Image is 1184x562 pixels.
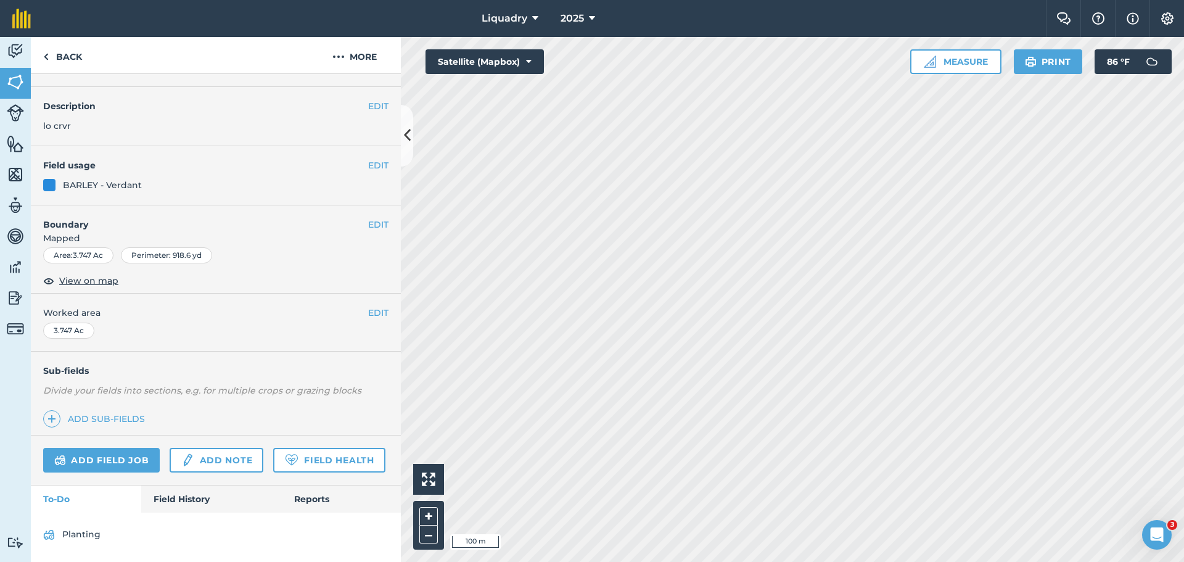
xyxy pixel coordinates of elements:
a: Add field job [43,448,160,473]
img: svg+xml;base64,PHN2ZyB4bWxucz0iaHR0cDovL3d3dy53My5vcmcvMjAwMC9zdmciIHdpZHRoPSIxOCIgaGVpZ2h0PSIyNC... [43,273,54,288]
div: Perimeter : 918.6 yd [121,247,212,263]
span: View on map [59,274,118,287]
img: fieldmargin Logo [12,9,31,28]
img: svg+xml;base64,PD94bWwgdmVyc2lvbj0iMS4wIiBlbmNvZGluZz0idXRmLTgiPz4KPCEtLSBHZW5lcmF0b3I6IEFkb2JlIE... [1140,49,1164,74]
span: Liquadry [482,11,527,26]
button: – [419,526,438,543]
img: A cog icon [1160,12,1175,25]
img: svg+xml;base64,PD94bWwgdmVyc2lvbj0iMS4wIiBlbmNvZGluZz0idXRmLTgiPz4KPCEtLSBHZW5lcmF0b3I6IEFkb2JlIE... [7,289,24,307]
img: svg+xml;base64,PHN2ZyB4bWxucz0iaHR0cDovL3d3dy53My5vcmcvMjAwMC9zdmciIHdpZHRoPSIyMCIgaGVpZ2h0PSIyNC... [332,49,345,64]
a: Field History [141,486,281,513]
img: svg+xml;base64,PD94bWwgdmVyc2lvbj0iMS4wIiBlbmNvZGluZz0idXRmLTgiPz4KPCEtLSBHZW5lcmF0b3I6IEFkb2JlIE... [7,104,24,122]
div: 3.747 Ac [43,323,94,339]
img: svg+xml;base64,PD94bWwgdmVyc2lvbj0iMS4wIiBlbmNvZGluZz0idXRmLTgiPz4KPCEtLSBHZW5lcmF0b3I6IEFkb2JlIE... [181,453,194,468]
a: Add sub-fields [43,410,150,428]
button: EDIT [368,218,388,231]
span: lo crvr [43,120,71,131]
img: svg+xml;base64,PD94bWwgdmVyc2lvbj0iMS4wIiBlbmNvZGluZz0idXRmLTgiPz4KPCEtLSBHZW5lcmF0b3I6IEFkb2JlIE... [7,227,24,246]
img: svg+xml;base64,PD94bWwgdmVyc2lvbj0iMS4wIiBlbmNvZGluZz0idXRmLTgiPz4KPCEtLSBHZW5lcmF0b3I6IEFkb2JlIE... [7,42,24,60]
button: Measure [910,49,1001,74]
button: EDIT [368,306,388,320]
button: Satellite (Mapbox) [425,49,544,74]
img: svg+xml;base64,PHN2ZyB4bWxucz0iaHR0cDovL3d3dy53My5vcmcvMjAwMC9zdmciIHdpZHRoPSI5IiBoZWlnaHQ9IjI0Ii... [43,49,49,64]
img: svg+xml;base64,PHN2ZyB4bWxucz0iaHR0cDovL3d3dy53My5vcmcvMjAwMC9zdmciIHdpZHRoPSIxNyIgaGVpZ2h0PSIxNy... [1127,11,1139,26]
em: Divide your fields into sections, e.g. for multiple crops or grazing blocks [43,385,361,396]
a: Reports [282,486,401,513]
a: Back [31,37,94,73]
button: View on map [43,273,118,288]
img: svg+xml;base64,PHN2ZyB4bWxucz0iaHR0cDovL3d3dy53My5vcmcvMjAwMC9zdmciIHdpZHRoPSIxOSIgaGVpZ2h0PSIyNC... [1025,54,1037,69]
img: svg+xml;base64,PHN2ZyB4bWxucz0iaHR0cDovL3d3dy53My5vcmcvMjAwMC9zdmciIHdpZHRoPSI1NiIgaGVpZ2h0PSI2MC... [7,73,24,91]
span: 86 ° F [1107,49,1130,74]
img: Four arrows, one pointing top left, one top right, one bottom right and the last bottom left [422,473,435,486]
img: svg+xml;base64,PHN2ZyB4bWxucz0iaHR0cDovL3d3dy53My5vcmcvMjAwMC9zdmciIHdpZHRoPSI1NiIgaGVpZ2h0PSI2MC... [7,134,24,153]
div: Area : 3.747 Ac [43,247,113,263]
span: 3 [1167,520,1177,530]
span: Mapped [31,231,401,245]
button: EDIT [368,99,388,113]
h4: Description [43,99,388,113]
a: Field Health [273,448,385,473]
button: 86 °F [1095,49,1172,74]
h4: Field usage [43,159,368,172]
img: svg+xml;base64,PD94bWwgdmVyc2lvbj0iMS4wIiBlbmNvZGluZz0idXRmLTgiPz4KPCEtLSBHZW5lcmF0b3I6IEFkb2JlIE... [43,527,55,542]
img: svg+xml;base64,PD94bWwgdmVyc2lvbj0iMS4wIiBlbmNvZGluZz0idXRmLTgiPz4KPCEtLSBHZW5lcmF0b3I6IEFkb2JlIE... [7,196,24,215]
a: To-Do [31,486,141,513]
div: BARLEY - Verdant [63,178,142,192]
button: More [308,37,401,73]
span: 2025 [561,11,584,26]
img: Two speech bubbles overlapping with the left bubble in the forefront [1056,12,1071,25]
img: svg+xml;base64,PHN2ZyB4bWxucz0iaHR0cDovL3d3dy53My5vcmcvMjAwMC9zdmciIHdpZHRoPSI1NiIgaGVpZ2h0PSI2MC... [7,165,24,184]
img: svg+xml;base64,PD94bWwgdmVyc2lvbj0iMS4wIiBlbmNvZGluZz0idXRmLTgiPz4KPCEtLSBHZW5lcmF0b3I6IEFkb2JlIE... [7,537,24,548]
img: Ruler icon [924,56,936,68]
h4: Sub-fields [31,364,401,378]
h4: Boundary [31,205,368,231]
span: Worked area [43,306,388,320]
a: Add note [170,448,263,473]
img: A question mark icon [1091,12,1106,25]
button: + [419,507,438,526]
button: Print [1014,49,1083,74]
img: svg+xml;base64,PD94bWwgdmVyc2lvbj0iMS4wIiBlbmNvZGluZz0idXRmLTgiPz4KPCEtLSBHZW5lcmF0b3I6IEFkb2JlIE... [7,320,24,337]
iframe: Intercom live chat [1142,520,1172,550]
img: svg+xml;base64,PD94bWwgdmVyc2lvbj0iMS4wIiBlbmNvZGluZz0idXRmLTgiPz4KPCEtLSBHZW5lcmF0b3I6IEFkb2JlIE... [54,453,66,468]
img: svg+xml;base64,PD94bWwgdmVyc2lvbj0iMS4wIiBlbmNvZGluZz0idXRmLTgiPz4KPCEtLSBHZW5lcmF0b3I6IEFkb2JlIE... [7,258,24,276]
button: EDIT [368,159,388,172]
img: svg+xml;base64,PHN2ZyB4bWxucz0iaHR0cDovL3d3dy53My5vcmcvMjAwMC9zdmciIHdpZHRoPSIxNCIgaGVpZ2h0PSIyNC... [47,411,56,426]
a: Planting [43,525,388,545]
